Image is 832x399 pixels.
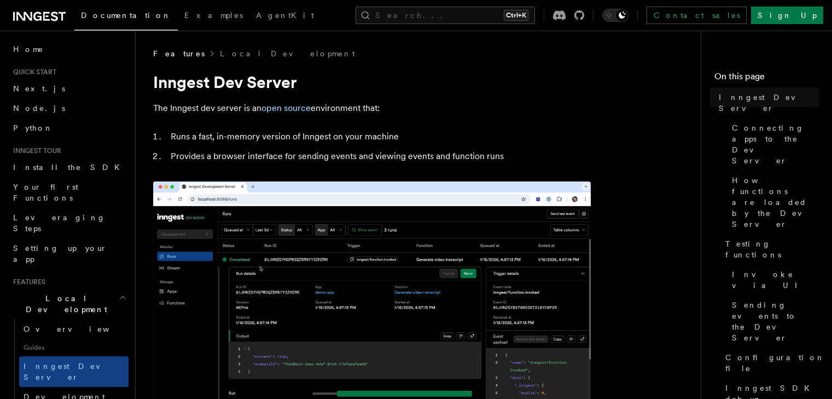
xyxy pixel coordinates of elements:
[153,101,591,116] p: The Inngest dev server is an environment that:
[9,157,129,177] a: Install the SDK
[13,244,107,263] span: Setting up your app
[719,92,819,114] span: Inngest Dev Server
[19,339,129,356] span: Guides
[356,7,535,24] button: Search...Ctrl+K
[9,278,45,286] span: Features
[261,103,311,113] a: open source
[732,175,819,230] span: How functions are loaded by the Dev Server
[647,7,747,24] a: Contact sales
[24,362,117,382] span: Inngest Dev Server
[714,70,819,87] h4: On this page
[167,129,591,144] li: Runs a fast, in-memory version of Inngest on your machine
[9,68,56,77] span: Quick start
[81,11,171,20] span: Documentation
[9,146,61,155] span: Inngest tour
[220,48,355,59] a: Local Development
[728,265,819,295] a: Invoke via UI
[9,118,129,138] a: Python
[249,3,321,30] a: AgentKit
[732,300,819,343] span: Sending events to the Dev Server
[184,11,243,20] span: Examples
[13,213,106,233] span: Leveraging Steps
[9,98,129,118] a: Node.js
[153,48,205,59] span: Features
[13,124,53,132] span: Python
[9,293,119,315] span: Local Development
[13,44,44,55] span: Home
[721,234,819,265] a: Testing functions
[13,163,126,172] span: Install the SDK
[9,238,129,269] a: Setting up your app
[602,9,629,22] button: Toggle dark mode
[256,11,314,20] span: AgentKit
[167,149,591,164] li: Provides a browser interface for sending events and viewing events and function runs
[732,122,819,166] span: Connecting apps to the Dev Server
[19,356,129,387] a: Inngest Dev Server
[721,348,819,378] a: Configuration file
[153,72,591,92] h1: Inngest Dev Server
[13,104,65,113] span: Node.js
[178,3,249,30] a: Examples
[725,352,825,374] span: Configuration file
[13,84,65,93] span: Next.js
[13,183,78,202] span: Your first Functions
[74,3,178,31] a: Documentation
[728,171,819,234] a: How functions are loaded by the Dev Server
[9,177,129,208] a: Your first Functions
[728,295,819,348] a: Sending events to the Dev Server
[728,118,819,171] a: Connecting apps to the Dev Server
[725,238,819,260] span: Testing functions
[9,208,129,238] a: Leveraging Steps
[504,10,528,21] kbd: Ctrl+K
[9,39,129,59] a: Home
[9,289,129,319] button: Local Development
[19,319,129,339] a: Overview
[24,325,136,333] span: Overview
[732,269,819,291] span: Invoke via UI
[714,87,819,118] a: Inngest Dev Server
[751,7,823,24] a: Sign Up
[9,79,129,98] a: Next.js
